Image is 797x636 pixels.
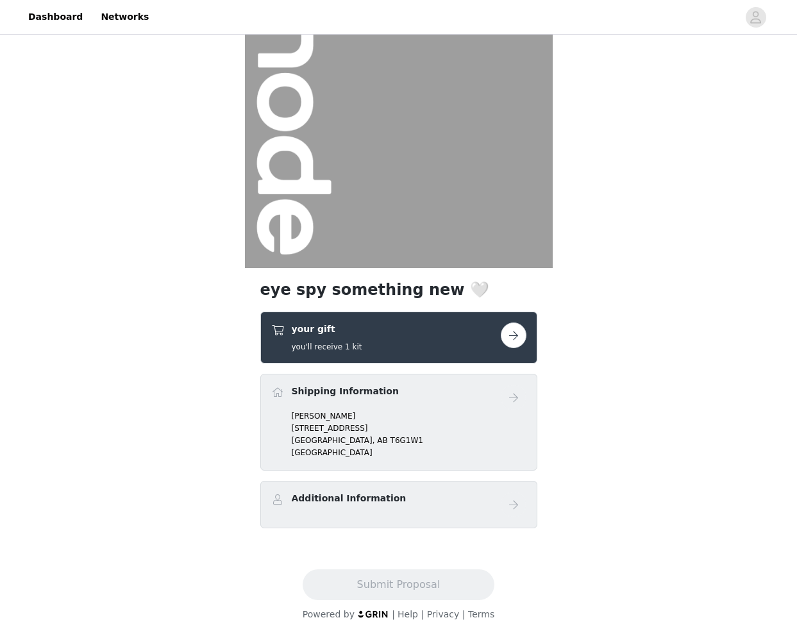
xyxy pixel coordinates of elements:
img: logo [357,610,389,618]
h1: eye spy something new 🤍 [260,278,537,301]
p: [GEOGRAPHIC_DATA] [292,447,526,458]
p: [PERSON_NAME] [292,410,526,422]
span: [GEOGRAPHIC_DATA], [292,436,375,445]
div: avatar [750,7,762,28]
h4: Additional Information [292,492,407,505]
h5: you'll receive 1 kit [292,341,362,353]
button: Submit Proposal [303,569,494,600]
a: Dashboard [21,3,90,31]
div: your gift [260,312,537,364]
a: Networks [93,3,156,31]
a: Terms [468,609,494,619]
span: AB [377,436,387,445]
p: [STREET_ADDRESS] [292,423,526,434]
a: Help [398,609,418,619]
span: | [392,609,395,619]
span: | [421,609,424,619]
a: Privacy [427,609,460,619]
div: Additional Information [260,481,537,528]
span: | [462,609,466,619]
h4: your gift [292,322,362,336]
span: T6G1W1 [390,436,423,445]
h4: Shipping Information [292,385,399,398]
div: Shipping Information [260,374,537,471]
span: Powered by [303,609,355,619]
